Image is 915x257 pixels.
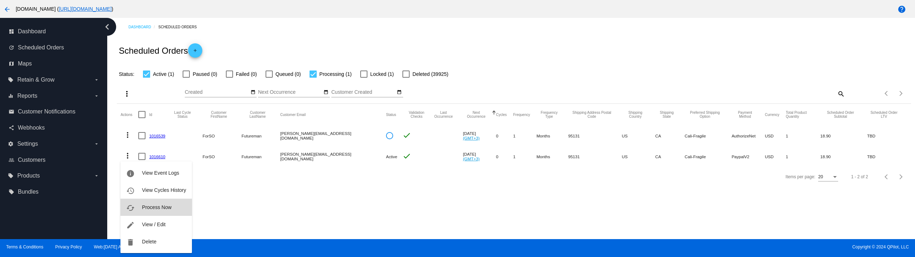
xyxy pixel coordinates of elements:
[126,238,135,247] mat-icon: delete
[142,187,186,193] span: View Cycles History
[142,204,171,210] span: Process Now
[126,169,135,178] mat-icon: info
[142,170,179,176] span: View Event Logs
[142,239,156,244] span: Delete
[126,221,135,229] mat-icon: edit
[126,186,135,195] mat-icon: history
[126,204,135,212] mat-icon: cached
[142,222,165,227] span: View / Edit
